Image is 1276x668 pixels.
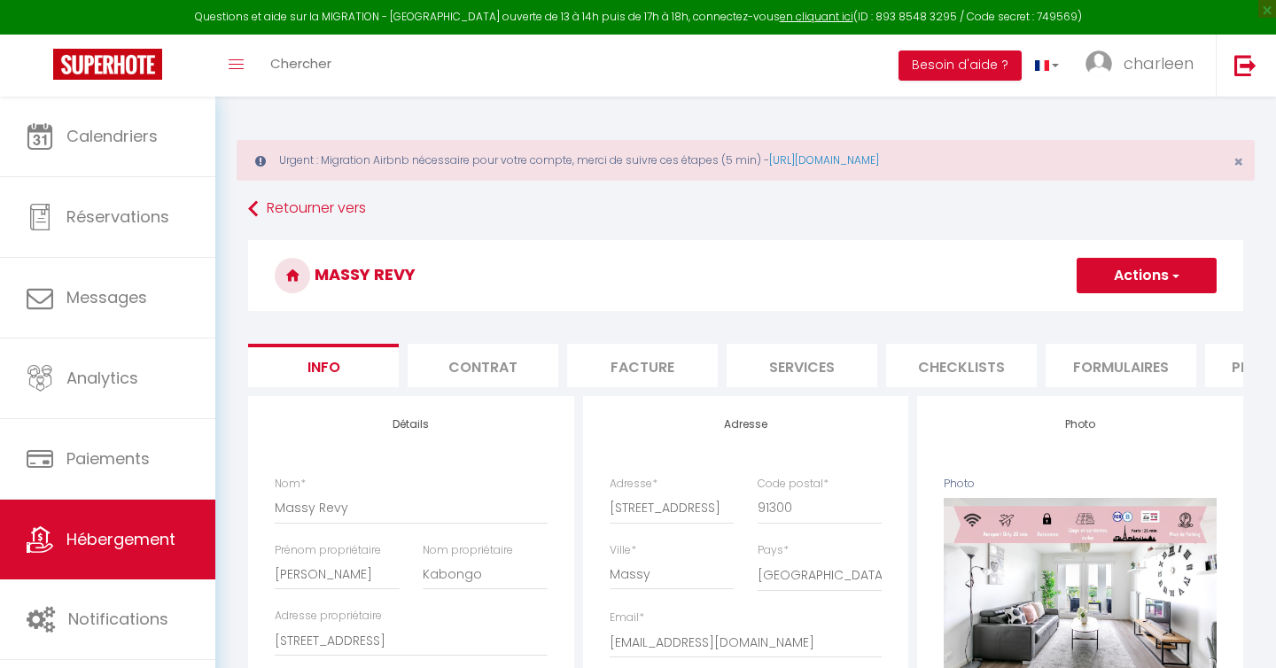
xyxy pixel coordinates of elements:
button: Supprimer [1039,576,1123,602]
li: Checklists [886,344,1037,387]
button: Close [1233,154,1243,170]
div: Urgent : Migration Airbnb nécessaire pour votre compte, merci de suivre ces étapes (5 min) - [237,140,1255,181]
iframe: LiveChat chat widget [1202,594,1276,668]
span: Paiements [66,447,150,470]
img: ... [1085,50,1112,77]
label: Pays [758,542,789,559]
span: Hébergement [66,528,175,550]
label: Nom propriétaire [423,542,513,559]
label: Email [610,610,644,626]
img: logout [1234,54,1257,76]
a: Chercher [257,35,345,97]
img: Super Booking [53,49,162,80]
span: Chercher [270,54,331,73]
label: Code postal [758,476,829,493]
li: Info [248,344,399,387]
span: × [1233,151,1243,173]
li: Formulaires [1046,344,1196,387]
label: Nom [275,476,306,493]
span: Analytics [66,367,138,389]
span: Messages [66,286,147,308]
span: charleen [1124,52,1194,74]
label: Prénom propriétaire [275,542,381,559]
h4: Photo [944,418,1217,431]
button: Actions [1077,258,1217,293]
span: Notifications [68,608,168,630]
h4: Adresse [610,418,883,431]
button: Besoin d'aide ? [899,50,1022,81]
span: Réservations [66,206,169,228]
label: Adresse [610,476,657,493]
li: Services [727,344,877,387]
label: Photo [944,476,975,493]
a: ... charleen [1072,35,1216,97]
a: Retourner vers [248,193,1243,225]
h4: Détails [275,418,548,431]
label: Adresse propriétaire [275,608,382,625]
li: Contrat [408,344,558,387]
a: [URL][DOMAIN_NAME] [769,152,879,167]
a: en cliquant ici [780,9,853,24]
span: Calendriers [66,125,158,147]
label: Ville [610,542,636,559]
h3: Massy Revy [248,240,1243,311]
li: Facture [567,344,718,387]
